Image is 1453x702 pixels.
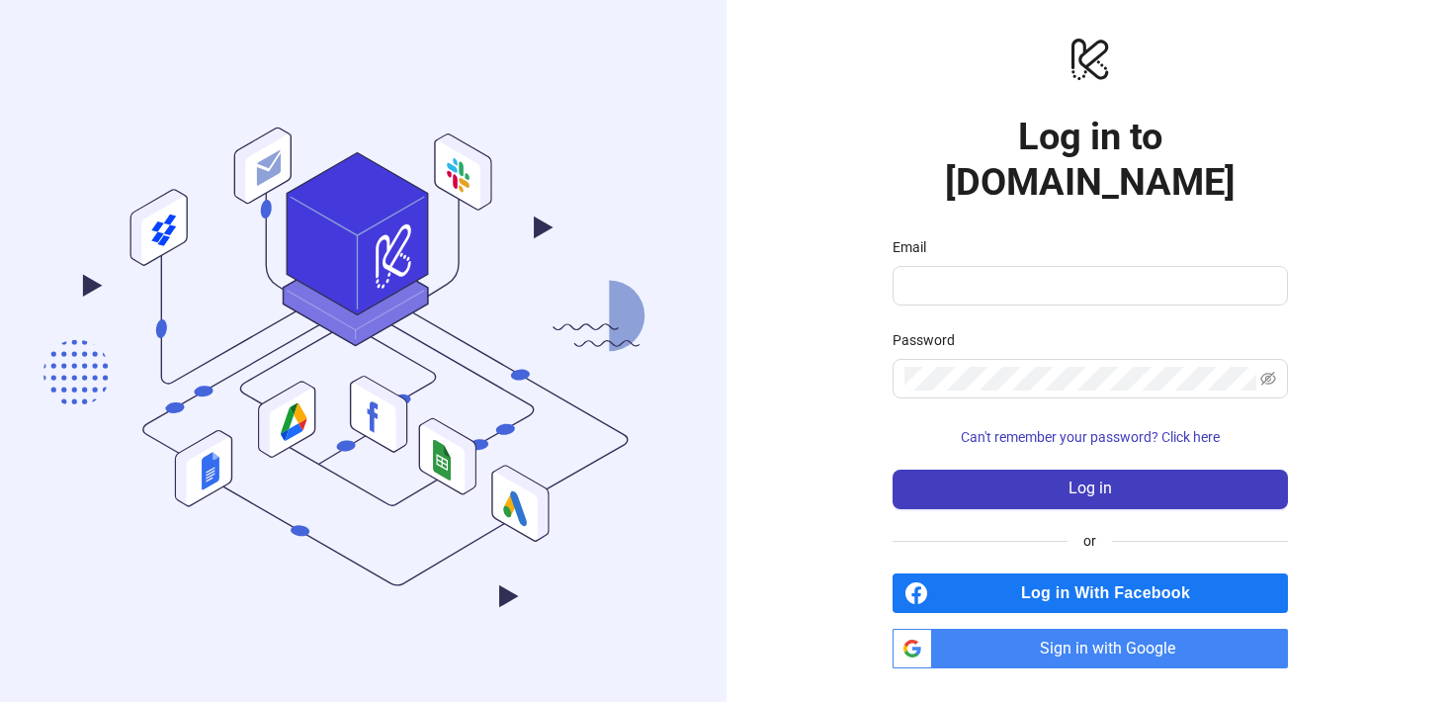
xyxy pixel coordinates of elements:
[893,429,1288,445] a: Can't remember your password? Click here
[1260,371,1276,387] span: eye-invisible
[1068,530,1112,552] span: or
[893,422,1288,454] button: Can't remember your password? Click here
[1068,480,1112,497] span: Log in
[893,114,1288,205] h1: Log in to [DOMAIN_NAME]
[893,329,968,351] label: Password
[961,429,1220,445] span: Can't remember your password? Click here
[893,470,1288,509] button: Log in
[893,236,939,258] label: Email
[893,573,1288,613] a: Log in With Facebook
[904,274,1272,298] input: Email
[936,573,1288,613] span: Log in With Facebook
[940,629,1288,668] span: Sign in with Google
[893,629,1288,668] a: Sign in with Google
[904,367,1256,391] input: Password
